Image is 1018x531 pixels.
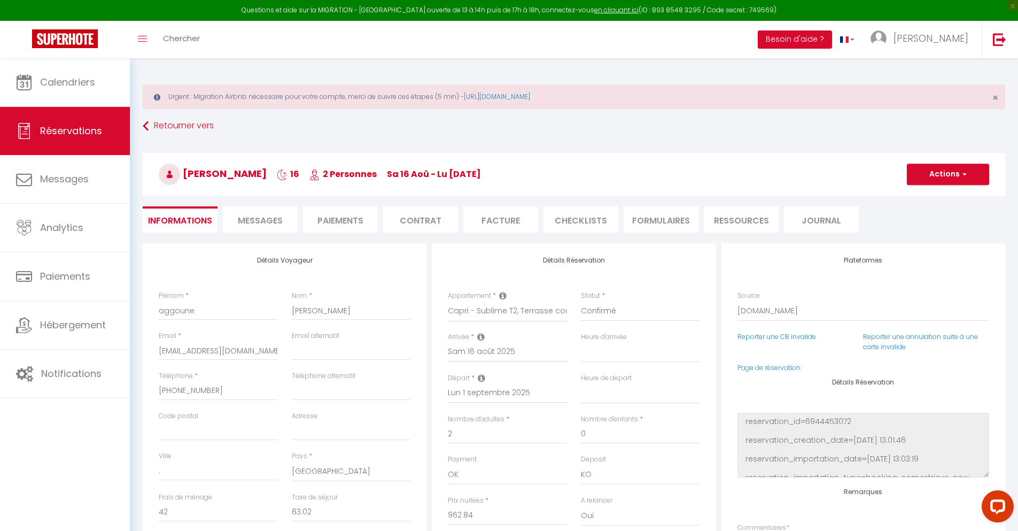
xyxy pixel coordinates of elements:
[238,214,283,227] span: Messages
[784,206,859,233] li: Journal
[992,91,998,104] span: ×
[543,206,618,233] li: CHECKLISTS
[387,168,481,180] span: sa 16 Aoû - lu [DATE]
[871,30,887,47] img: ...
[448,332,469,342] label: Arrivée
[277,168,299,180] span: 16
[143,206,217,233] li: Informations
[292,492,338,503] label: Taxe de séjour
[993,33,1006,46] img: logout
[737,332,816,341] a: Reporter une CB invalide
[292,331,339,341] label: Email alternatif
[292,371,356,381] label: Téléphone alternatif
[292,291,307,301] label: Nom
[303,206,378,233] li: Paiements
[448,414,504,425] label: Nombre d'adultes
[383,206,458,233] li: Contrat
[758,30,832,49] button: Besoin d'aide ?
[737,379,989,386] h4: Détails Réservation
[159,331,176,341] label: Email
[463,206,538,233] li: Facture
[40,124,102,137] span: Réservations
[704,206,779,233] li: Ressources
[448,257,700,264] h4: Détails Réservation
[581,455,606,465] label: Deposit
[163,33,200,44] span: Chercher
[581,332,627,342] label: Heure d'arrivée
[737,363,801,372] a: Page de réservation
[448,455,477,465] label: Payment
[581,373,632,383] label: Heure de départ
[737,291,760,301] label: Source
[464,92,530,101] a: [URL][DOMAIN_NAME]
[448,496,484,506] label: Prix nuitées
[143,117,1005,136] a: Retourner vers
[992,93,998,103] button: Close
[907,164,989,185] button: Actions
[581,414,638,425] label: Nombre d'enfants
[159,492,212,503] label: Frais de ménage
[737,257,989,264] h4: Plateformes
[737,488,989,496] h4: Remarques
[41,367,102,380] span: Notifications
[863,332,978,351] a: Reporter une annulation suite à une carte invalide
[159,291,184,301] label: Prénom
[155,21,208,58] a: Chercher
[159,371,193,381] label: Téléphone
[581,291,600,301] label: Statut
[594,5,639,14] a: en cliquant ici
[40,75,95,89] span: Calendriers
[40,270,90,283] span: Paiements
[581,496,612,506] label: A relancer
[159,167,267,180] span: [PERSON_NAME]
[893,32,968,45] span: [PERSON_NAME]
[292,451,307,461] label: Pays
[973,486,1018,531] iframe: LiveChat chat widget
[448,373,470,383] label: Départ
[40,318,106,332] span: Hébergement
[40,172,89,186] span: Messages
[448,291,491,301] label: Appartement
[143,84,1005,109] div: Urgent : Migration Airbnb nécessaire pour votre compte, merci de suivre ces étapes (5 min) -
[159,411,198,421] label: Code postal
[32,29,98,48] img: Super Booking
[159,451,172,461] label: Ville
[159,257,410,264] h4: Détails Voyageur
[862,21,982,58] a: ... [PERSON_NAME]
[40,221,83,234] span: Analytics
[624,206,698,233] li: FORMULAIRES
[292,411,317,421] label: Adresse
[309,168,377,180] span: 2 Personnes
